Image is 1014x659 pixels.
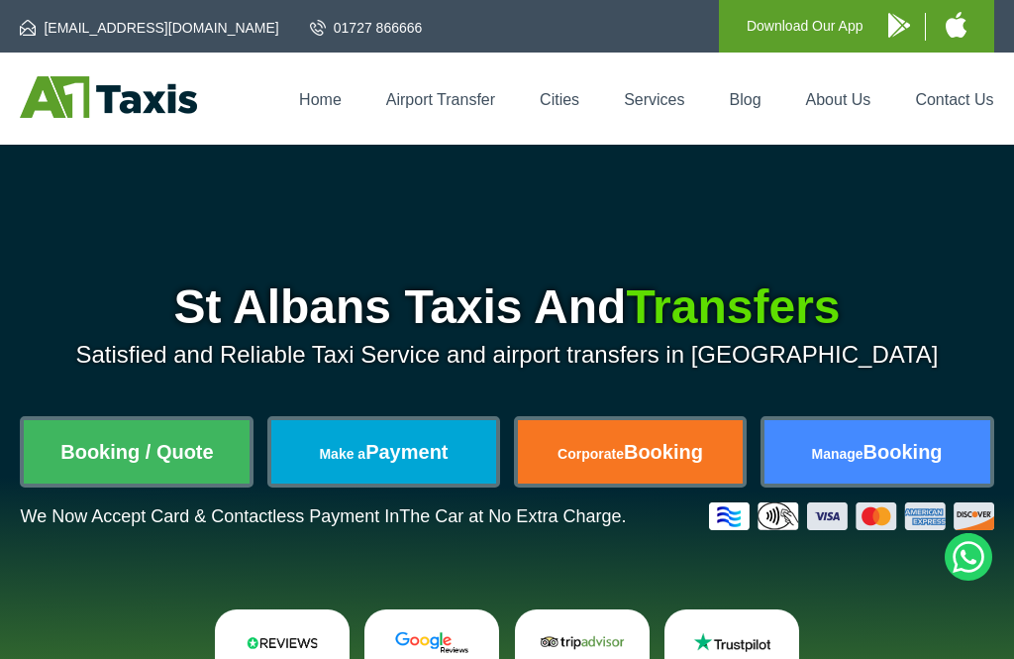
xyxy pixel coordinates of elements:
a: Booking / Quote [24,420,250,484]
a: Cities [540,91,579,108]
p: Satisfied and Reliable Taxi Service and airport transfers in [GEOGRAPHIC_DATA] [20,341,993,369]
a: CorporateBooking [518,420,744,484]
span: Manage [811,446,862,462]
img: A1 Taxis iPhone App [946,12,966,38]
a: 01727 866666 [310,18,423,38]
img: A1 Taxis Android App [888,13,910,38]
h1: St Albans Taxis And [20,283,993,331]
a: Blog [730,91,761,108]
a: Services [624,91,684,108]
p: Download Our App [747,14,863,39]
a: Home [299,91,342,108]
a: ManageBooking [764,420,990,484]
img: Reviews.io [237,631,328,654]
a: Make aPayment [271,420,497,484]
span: The Car at No Extra Charge. [399,506,626,526]
img: Google [386,631,477,654]
a: Airport Transfer [386,91,495,108]
p: We Now Accept Card & Contactless Payment In [20,506,626,527]
a: [EMAIL_ADDRESS][DOMAIN_NAME] [20,18,278,38]
img: A1 Taxis St Albans LTD [20,76,197,118]
span: Make a [319,446,365,462]
span: Corporate [558,446,624,462]
a: Contact Us [915,91,993,108]
img: Tripadvisor [537,631,628,654]
a: About Us [806,91,871,108]
img: Trustpilot [686,631,777,654]
img: Credit And Debit Cards [709,502,994,530]
span: Transfers [626,280,840,333]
